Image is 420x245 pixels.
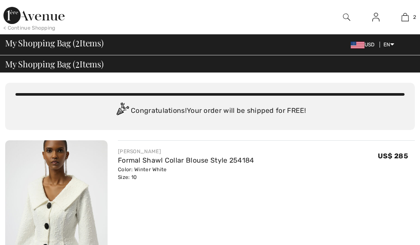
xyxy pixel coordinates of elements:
div: [PERSON_NAME] [118,148,254,155]
div: < Continue Shopping [3,24,56,32]
div: Congratulations! Your order will be shipped for FREE! [15,103,405,120]
span: 2 [413,13,416,21]
a: 2 [391,12,420,22]
div: Color: Winter White Size: 10 [118,166,254,181]
img: My Bag [401,12,409,22]
a: Sign In [365,12,386,23]
img: search the website [343,12,350,22]
a: Formal Shawl Collar Blouse Style 254184 [118,156,254,164]
img: US Dollar [351,42,364,48]
span: My Shopping Bag ( Items) [5,39,104,47]
img: Congratulation2.svg [114,103,131,120]
span: EN [383,42,394,48]
img: 1ère Avenue [3,7,65,24]
span: My Shopping Bag ( Items) [5,60,104,68]
span: US$ 285 [378,152,408,160]
span: 2 [75,57,80,69]
img: My Info [372,12,380,22]
span: 2 [75,36,80,48]
span: USD [351,42,378,48]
